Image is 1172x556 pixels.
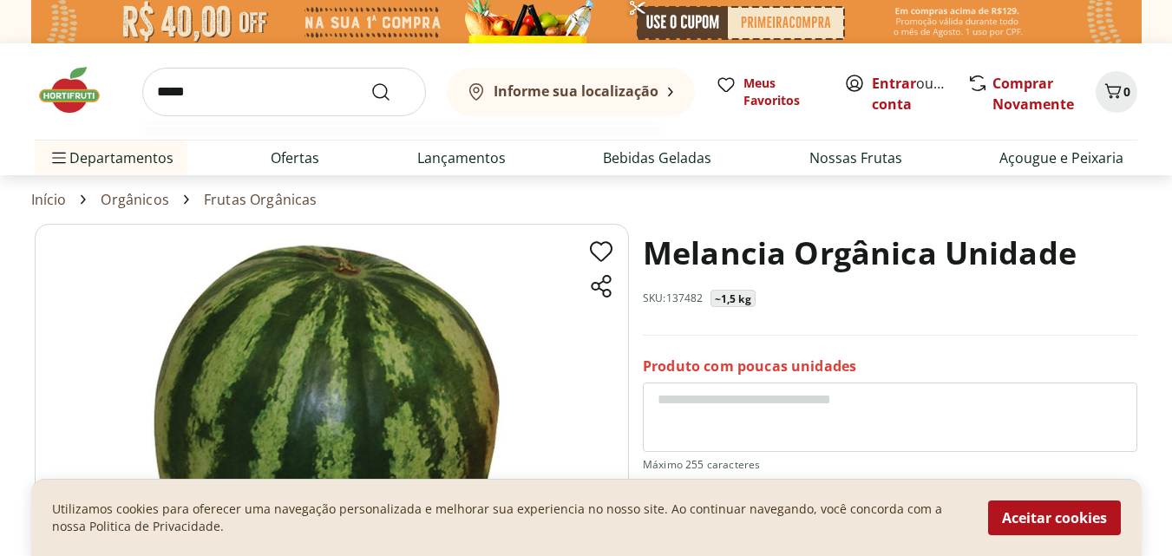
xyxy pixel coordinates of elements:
a: Início [31,192,67,207]
span: 0 [1123,83,1130,100]
a: Lançamentos [417,147,506,168]
span: Departamentos [49,137,174,179]
a: Açougue e Peixaria [999,147,1123,168]
button: Menu [49,137,69,179]
a: Bebidas Geladas [603,147,711,168]
input: search [142,68,426,116]
button: Carrinho [1096,71,1137,113]
button: Informe sua localização [447,68,695,116]
a: Comprar Novamente [992,74,1074,114]
a: Nossas Frutas [809,147,902,168]
a: Ofertas [271,147,319,168]
span: ou [872,73,949,114]
img: Hortifruti [35,64,121,116]
h1: Melancia Orgânica Unidade [643,224,1077,283]
p: ~1,5 kg [715,292,751,306]
p: Produto com poucas unidades [643,356,856,376]
a: Orgânicos [101,192,168,207]
span: Meus Favoritos [743,75,823,109]
a: Frutas Orgânicas [204,192,318,207]
p: Utilizamos cookies para oferecer uma navegação personalizada e melhorar sua experiencia no nosso ... [52,500,967,535]
a: Meus Favoritos [716,75,823,109]
b: Informe sua localização [494,82,658,101]
p: SKU: 137482 [643,291,704,305]
a: Criar conta [872,74,967,114]
button: Aceitar cookies [988,500,1121,535]
a: Entrar [872,74,916,93]
button: Submit Search [370,82,412,102]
